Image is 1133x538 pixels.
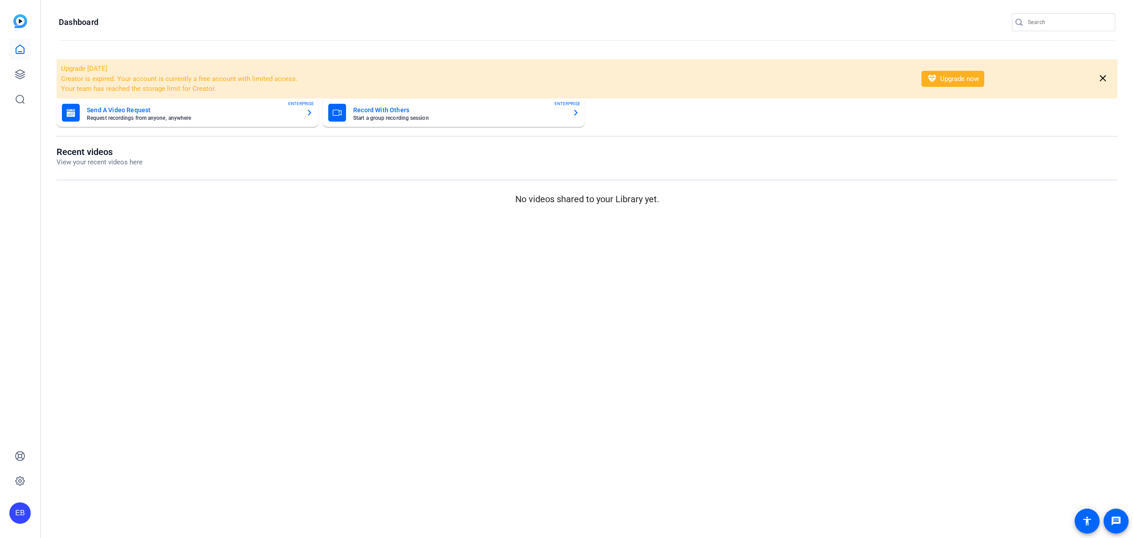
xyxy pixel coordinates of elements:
[1028,17,1108,28] input: Search
[61,84,910,94] li: Your team has reached the storage limit for Creator.
[57,98,318,127] button: Send A Video RequestRequest recordings from anyone, anywhereENTERPRISE
[1111,516,1121,526] mat-icon: message
[353,115,565,121] mat-card-subtitle: Start a group recording session
[87,115,299,121] mat-card-subtitle: Request recordings from anyone, anywhere
[927,73,937,84] mat-icon: diamond
[61,65,107,73] span: Upgrade [DATE]
[288,100,314,107] span: ENTERPRISE
[87,105,299,115] mat-card-title: Send A Video Request
[1082,516,1092,526] mat-icon: accessibility
[13,14,27,28] img: blue-gradient.svg
[57,157,143,167] p: View your recent videos here
[554,100,580,107] span: ENTERPRISE
[921,71,984,87] button: Upgrade now
[57,147,143,157] h1: Recent videos
[59,17,98,28] h1: Dashboard
[9,502,31,524] div: EB
[323,98,585,127] button: Record With OthersStart a group recording sessionENTERPRISE
[61,74,910,84] li: Creator is expired. Your account is currently a free account with limited access.
[1097,73,1109,84] mat-icon: close
[57,192,1117,206] p: No videos shared to your Library yet.
[353,105,565,115] mat-card-title: Record With Others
